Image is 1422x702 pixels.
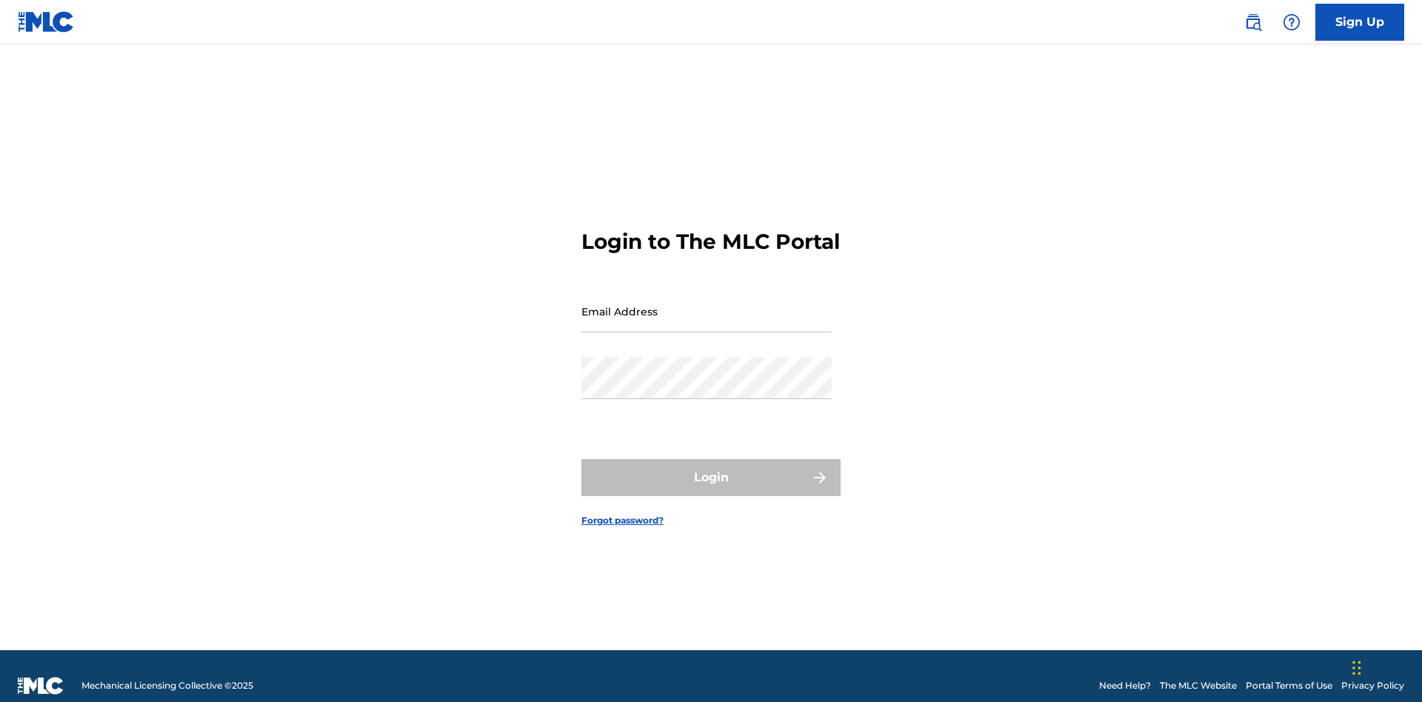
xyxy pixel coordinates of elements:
a: The MLC Website [1160,679,1237,692]
img: MLC Logo [18,11,75,33]
a: Portal Terms of Use [1246,679,1332,692]
span: Mechanical Licensing Collective © 2025 [81,679,253,692]
a: Public Search [1238,7,1268,37]
div: Drag [1352,646,1361,690]
h3: Login to The MLC Portal [581,229,840,255]
img: search [1244,13,1262,31]
img: help [1283,13,1301,31]
a: Sign Up [1315,4,1404,41]
a: Privacy Policy [1341,679,1404,692]
a: Forgot password? [581,514,664,527]
iframe: Chat Widget [1348,631,1422,702]
img: logo [18,677,64,695]
div: Help [1277,7,1306,37]
a: Need Help? [1099,679,1151,692]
